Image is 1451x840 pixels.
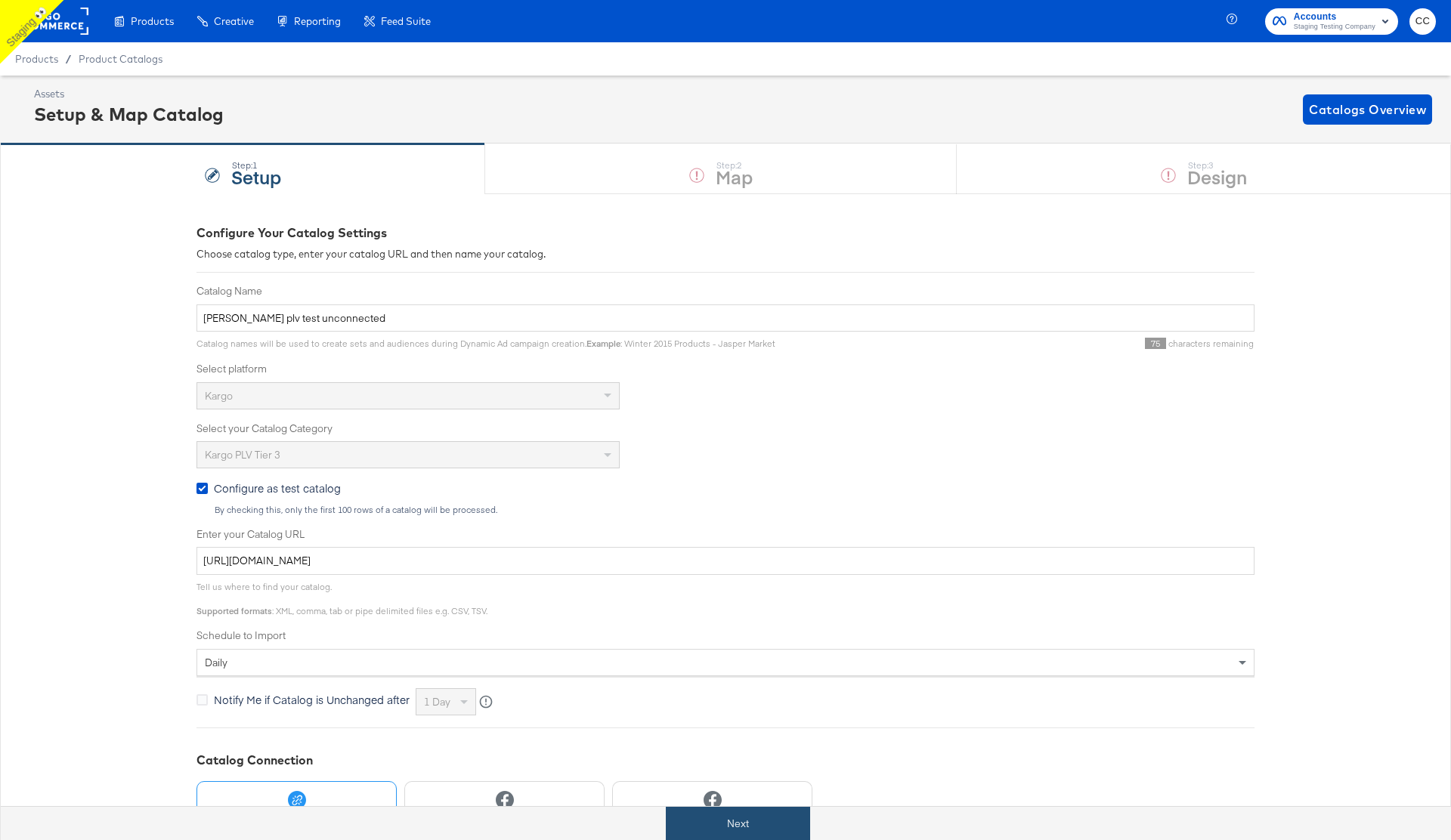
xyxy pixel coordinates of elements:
div: Choose catalog type, enter your catalog URL and then name your catalog. [196,247,1255,261]
div: characters remaining [775,338,1255,350]
span: Accounts [1294,9,1375,25]
strong: Example [586,338,620,349]
div: By checking this, only the first 100 rows of a catalog will be processed. [214,505,1255,515]
span: Creative [214,15,254,27]
button: Catalogs Overview [1303,94,1432,125]
strong: Supported formats [196,605,272,616]
div: Catalog Connection [196,752,1255,769]
span: Staging Testing Company [1294,21,1375,33]
button: CC [1409,8,1436,35]
span: / [58,53,79,65]
label: Select platform [196,362,1255,376]
div: Assets [34,87,224,101]
span: daily [205,656,227,669]
div: Setup & Map Catalog [34,101,224,127]
span: 75 [1145,338,1166,349]
input: Enter Catalog URL, e.g. http://www.example.com/products.xml [196,547,1255,575]
a: Product Catalogs [79,53,162,65]
span: Products [131,15,174,27]
div: Configure Your Catalog Settings [196,224,1255,242]
span: Reporting [294,15,341,27]
label: Enter your Catalog URL [196,527,1255,542]
span: Kargo [205,389,233,403]
strong: Setup [231,164,281,189]
button: AccountsStaging Testing Company [1265,8,1398,35]
div: Step: 1 [231,160,281,171]
span: CC [1415,13,1430,30]
span: Feed Suite [381,15,431,27]
span: Catalogs Overview [1309,99,1426,120]
span: Configure as test catalog [214,480,341,496]
span: Catalog names will be used to create sets and audiences during Dynamic Ad campaign creation. : Wi... [196,338,775,349]
label: Select your Catalog Category [196,422,1255,436]
label: Schedule to Import [196,628,1255,643]
span: Tell us where to find your catalog. : XML, comma, tab or pipe delimited files e.g. CSV, TSV. [196,581,487,616]
span: Notify Me if Catalog is Unchanged after [214,692,410,707]
span: Products [15,53,58,65]
span: Kargo PLV Tier 3 [205,448,280,462]
label: Catalog Name [196,284,1255,298]
span: 1 day [424,695,450,709]
input: Name your catalog e.g. My Dynamic Product Catalog [196,304,1255,332]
